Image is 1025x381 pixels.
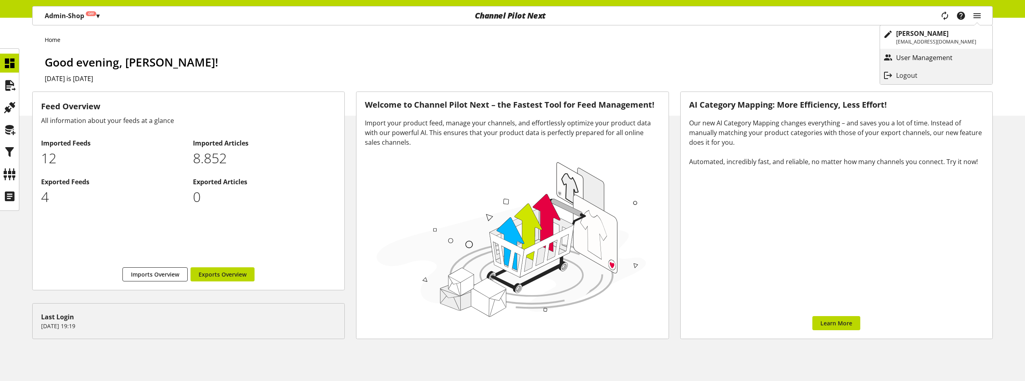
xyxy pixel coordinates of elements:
p: [DATE] 19:19 [41,322,336,330]
p: 0 [193,187,336,207]
h3: Welcome to Channel Pilot Next – the Fastest Tool for Feed Management! [365,100,660,110]
a: User Management [880,50,992,65]
p: User Management [896,53,969,62]
div: Our new AI Category Mapping changes everything – and saves you a lot of time. Instead of manually... [689,118,984,167]
div: Import your product feed, manage your channels, and effortlessly optimize your product data with ... [365,118,660,147]
a: Exports Overview [191,267,255,281]
span: Off [88,11,94,16]
nav: main navigation [32,6,993,25]
span: Good evening, [PERSON_NAME]! [45,54,218,70]
img: 78e1b9dcff1e8392d83655fcfc870417.svg [373,157,650,320]
h2: Imported Articles [193,138,336,148]
h3: Feed Overview [41,100,336,112]
span: Imports Overview [131,270,179,279]
a: Imports Overview [122,267,188,281]
a: Learn More [812,316,860,330]
p: 12 [41,148,184,169]
a: [PERSON_NAME][EMAIL_ADDRESS][DOMAIN_NAME] [880,25,992,49]
div: Last Login [41,312,336,322]
div: All information about your feeds at a glance [41,116,336,125]
p: Admin-Shop [45,11,99,21]
h3: AI Category Mapping: More Efficiency, Less Effort! [689,100,984,110]
h2: [DATE] is [DATE] [45,74,993,83]
span: Learn More [820,319,852,327]
p: [EMAIL_ADDRESS][DOMAIN_NAME] [896,38,976,46]
h2: Exported Articles [193,177,336,187]
p: 4 [41,187,184,207]
h2: Exported Feeds [41,177,184,187]
b: [PERSON_NAME] [896,29,948,38]
span: Exports Overview [199,270,246,279]
span: ▾ [96,11,99,20]
p: 8852 [193,148,336,169]
h2: Imported Feeds [41,138,184,148]
p: Logout [896,71,934,80]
